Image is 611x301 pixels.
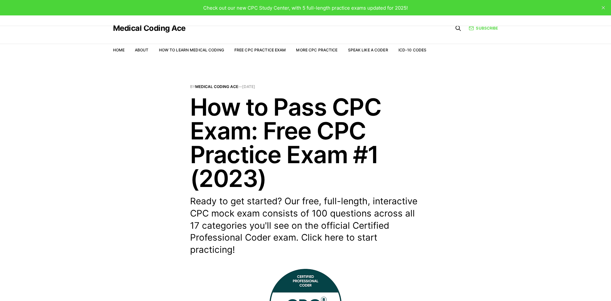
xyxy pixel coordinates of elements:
[113,24,186,32] a: Medical Coding Ace
[190,195,421,256] p: Ready to get started? Our free, full-length, interactive CPC mock exam consists of 100 questions ...
[203,5,408,11] span: Check out our new CPC Study Center, with 5 full-length practice exams updated for 2025!
[195,84,238,89] a: Medical Coding Ace
[469,25,498,31] a: Subscribe
[242,84,255,89] time: [DATE]
[398,48,426,52] a: ICD-10 Codes
[159,48,224,52] a: How to Learn Medical Coding
[506,270,611,301] iframe: portal-trigger
[135,48,149,52] a: About
[190,95,421,190] h1: How to Pass CPC Exam: Free CPC Practice Exam #1 (2023)
[296,48,337,52] a: More CPC Practice
[234,48,286,52] a: Free CPC Practice Exam
[190,85,421,89] span: By —
[598,3,608,13] button: close
[348,48,388,52] a: Speak Like a Coder
[113,48,125,52] a: Home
